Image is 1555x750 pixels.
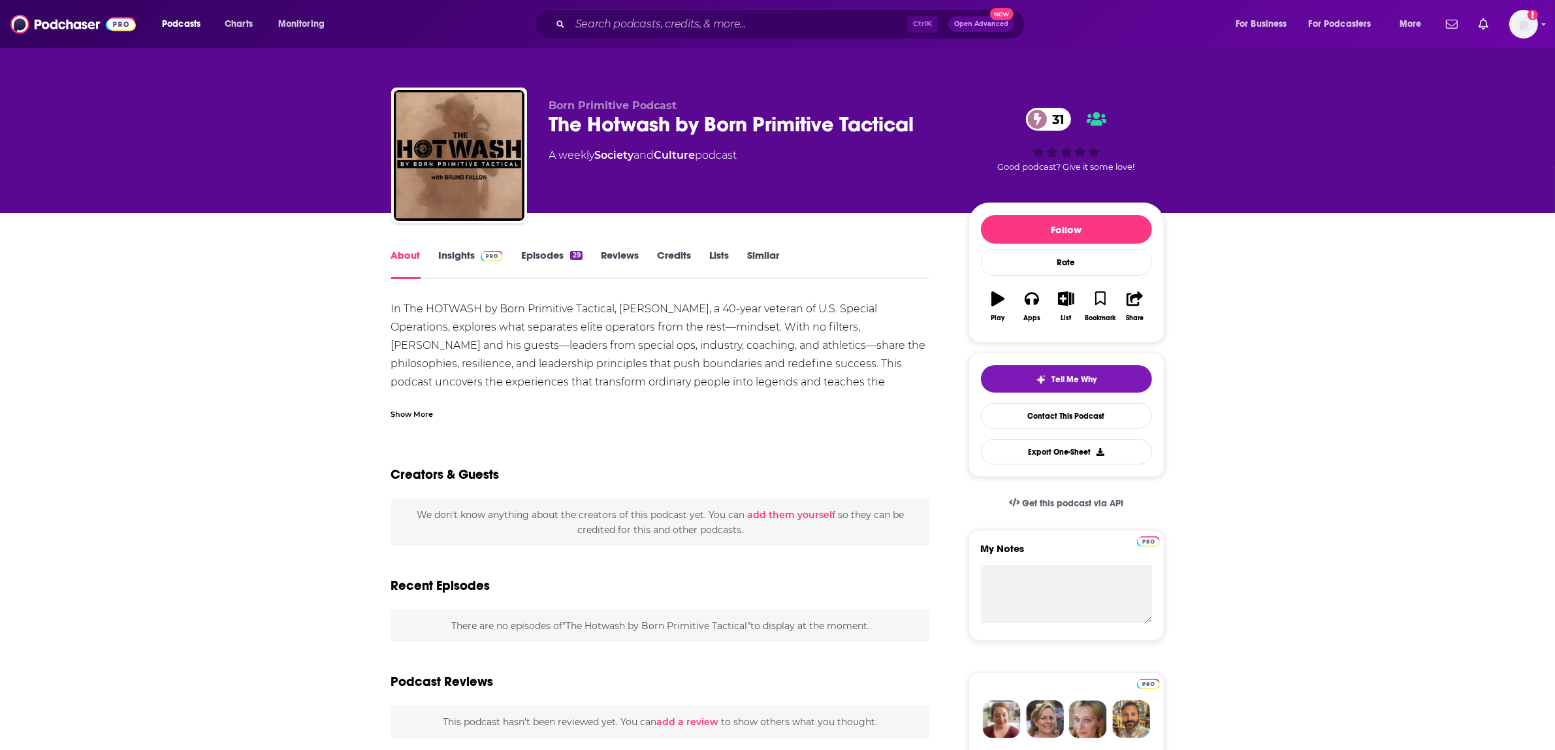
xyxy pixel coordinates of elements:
span: Monitoring [278,15,325,33]
a: Similar [747,249,779,279]
button: open menu [1390,14,1438,35]
h2: Creators & Guests [391,466,500,483]
a: InsightsPodchaser Pro [439,249,504,279]
span: 31 [1039,108,1071,131]
div: Bookmark [1085,314,1115,322]
span: Good podcast? Give it some love! [998,162,1135,172]
span: There are no episodes of "The Hotwash by Born Primitive Tactical" to display at the moment. [451,620,869,632]
button: Export One-Sheet [981,439,1152,465]
a: Culture [654,149,696,161]
div: 29 [570,251,582,260]
button: Share [1117,283,1151,330]
a: Pro website [1137,534,1160,547]
button: Show profile menu [1509,10,1538,39]
img: Podchaser Pro [1137,679,1160,689]
a: Get this podcast via API [999,487,1134,519]
h3: Podcast Reviews [391,674,494,690]
button: Open AdvancedNew [948,16,1014,32]
button: open menu [1300,14,1390,35]
img: tell me why sparkle [1036,374,1046,385]
label: My Notes [981,542,1152,565]
button: List [1049,283,1083,330]
a: Show notifications dropdown [1473,13,1494,35]
span: More [1400,15,1422,33]
div: List [1061,314,1072,322]
img: Podchaser - Follow, Share and Rate Podcasts [10,12,136,37]
a: Show notifications dropdown [1441,13,1463,35]
input: Search podcasts, credits, & more... [570,14,907,35]
span: Charts [225,15,253,33]
span: Tell Me Why [1051,374,1097,385]
a: Credits [657,249,691,279]
span: We don't know anything about the creators of this podcast yet . You can so they can be credited f... [417,509,904,535]
h2: Recent Episodes [391,578,490,594]
span: and [634,149,654,161]
div: Share [1126,314,1144,322]
div: Play [991,314,1004,322]
span: For Business [1236,15,1287,33]
a: Lists [709,249,729,279]
div: 31Good podcast? Give it some love! [969,99,1164,180]
img: Barbara Profile [1026,700,1064,738]
span: Get this podcast via API [1022,498,1123,509]
span: Open Advanced [954,21,1008,27]
button: open menu [1226,14,1304,35]
div: In The HOTWASH by Born Primitive Tactical, [PERSON_NAME], a 40-year veteran of U.S. Special Opera... [391,300,930,446]
span: Ctrl K [907,16,938,33]
span: New [990,8,1014,20]
img: Podchaser Pro [481,251,504,261]
button: tell me why sparkleTell Me Why [981,365,1152,393]
a: Society [595,149,634,161]
div: A weekly podcast [549,148,737,163]
button: Bookmark [1083,283,1117,330]
a: 31 [1026,108,1071,131]
span: This podcast hasn't been reviewed yet. You can to show others what you thought. [443,716,877,728]
button: Play [981,283,1015,330]
button: Apps [1015,283,1049,330]
button: open menu [269,14,342,35]
span: Born Primitive Podcast [549,99,677,112]
button: Follow [981,215,1152,244]
a: Pro website [1137,677,1160,689]
a: Reviews [601,249,639,279]
svg: Add a profile image [1528,10,1538,20]
span: For Podcasters [1309,15,1371,33]
div: Rate [981,249,1152,276]
img: Jules Profile [1069,700,1107,738]
img: Jon Profile [1112,700,1150,738]
span: Logged in as nicole.koremenos [1509,10,1538,39]
img: Sydney Profile [983,700,1021,738]
button: open menu [153,14,217,35]
a: Contact This Podcast [981,403,1152,429]
a: Charts [216,14,261,35]
img: User Profile [1509,10,1538,39]
div: Apps [1023,314,1040,322]
span: Podcasts [162,15,200,33]
div: Search podcasts, credits, & more... [547,9,1038,39]
a: Episodes29 [521,249,582,279]
button: add them yourself [747,510,835,520]
img: Podchaser Pro [1137,536,1160,547]
img: The Hotwash by Born Primitive Tactical [394,90,524,221]
button: add a review [656,715,718,729]
a: About [391,249,421,279]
